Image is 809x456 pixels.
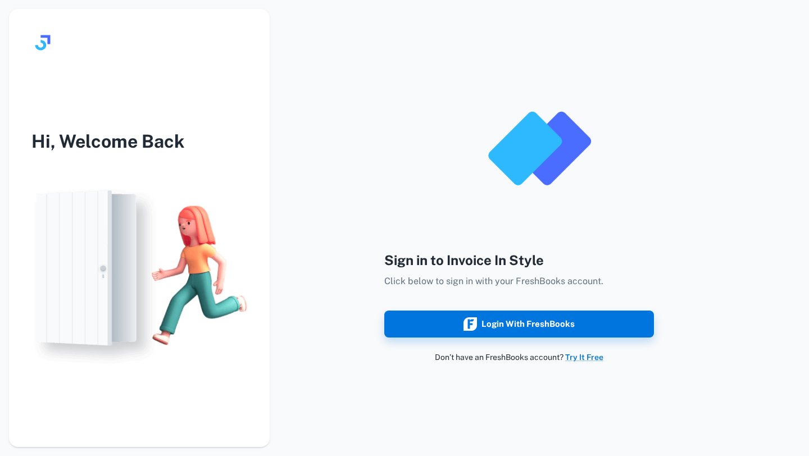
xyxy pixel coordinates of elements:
p: Don’t have an FreshBooks account? [384,351,654,363]
h4: Sign in to Invoice In Style [384,250,654,270]
a: Try It Free [565,353,603,362]
h3: Hi, Welcome Back [9,128,270,155]
img: login [9,177,270,373]
button: Login with FreshBooks [384,311,654,338]
div: Login with FreshBooks [463,317,575,331]
p: Click below to sign in with your FreshBooks account. [384,275,654,288]
img: logo_invoice_in_style_app.png [483,93,596,205]
img: logo.svg [31,31,54,54]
